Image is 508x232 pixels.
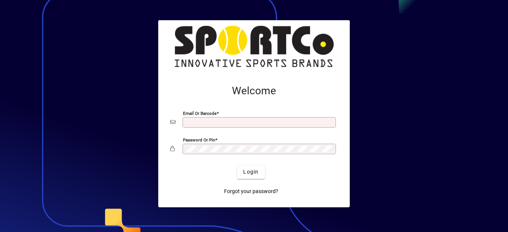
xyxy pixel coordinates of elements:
span: Forgot your password? [224,187,278,195]
span: Login [243,168,258,176]
mat-label: Email or Barcode [183,110,217,116]
h2: Welcome [170,85,338,97]
mat-label: Password or Pin [183,137,215,142]
a: Forgot your password? [221,185,281,198]
button: Login [237,165,264,179]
